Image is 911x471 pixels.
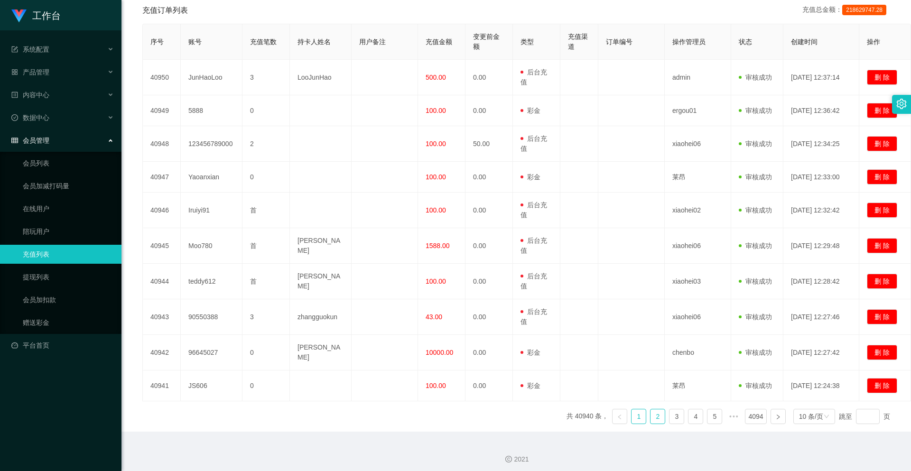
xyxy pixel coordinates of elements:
td: zhangguokun [290,299,352,335]
a: 提现列表 [23,268,114,286]
li: 共 40940 条， [567,409,609,424]
span: 充值渠道 [568,33,588,50]
button: 删 除 [867,136,897,151]
td: 40948 [143,126,181,162]
i: 图标: right [775,414,781,420]
a: 4 [688,409,703,424]
i: 图标: table [11,137,18,144]
span: 218629747.28 [842,5,886,15]
i: 图标: appstore-o [11,69,18,75]
td: 50.00 [465,126,513,162]
i: 图标: check-circle-o [11,114,18,121]
span: 43.00 [426,313,442,321]
a: 赠送彩金 [23,313,114,332]
td: Yaoanxian [181,162,242,193]
td: chenbo [665,335,731,370]
span: 创建时间 [791,38,818,46]
td: 0 [242,370,290,401]
td: 0 [242,335,290,370]
li: 4094 [745,409,766,424]
span: 系统配置 [11,46,49,53]
span: 订单编号 [606,38,632,46]
a: 4094 [745,409,766,424]
span: 彩金 [521,382,540,389]
td: 90550388 [181,299,242,335]
span: 100.00 [426,107,446,114]
td: 莱昂 [665,162,731,193]
h1: 工作台 [32,0,61,31]
a: 陪玩用户 [23,222,114,241]
li: 下一页 [771,409,786,424]
span: 100.00 [426,173,446,181]
td: 3 [242,299,290,335]
td: [DATE] 12:27:46 [783,299,859,335]
li: 5 [707,409,722,424]
td: 3 [242,60,290,95]
span: 后台充值 [521,308,547,325]
button: 删 除 [867,378,897,393]
a: 2 [651,409,665,424]
span: 1588.00 [426,242,450,249]
a: 图标: dashboard平台首页 [11,336,114,355]
td: 0.00 [465,228,513,264]
span: 100.00 [426,382,446,389]
span: 变更前金额 [473,33,500,50]
td: 首 [242,228,290,264]
a: 1 [632,409,646,424]
button: 删 除 [867,70,897,85]
span: 数据中心 [11,114,49,121]
span: 产品管理 [11,68,49,76]
span: 审核成功 [739,313,772,321]
td: JS606 [181,370,242,401]
td: ergou01 [665,95,731,126]
td: [DATE] 12:29:48 [783,228,859,264]
td: [PERSON_NAME] [290,228,352,264]
td: [DATE] 12:28:42 [783,264,859,299]
img: logo.9652507e.png [11,9,27,23]
i: 图标: copyright [505,456,512,462]
span: 审核成功 [739,382,772,389]
span: 持卡人姓名 [297,38,331,46]
span: 充值金额 [426,38,452,46]
span: 100.00 [426,140,446,148]
a: 会员加减打码量 [23,176,114,195]
li: 2 [650,409,665,424]
a: 在线用户 [23,199,114,218]
td: 40943 [143,299,181,335]
td: 96645027 [181,335,242,370]
span: 用户备注 [359,38,386,46]
span: 10000.00 [426,349,453,356]
span: 审核成功 [739,277,772,285]
td: 首 [242,264,290,299]
td: Iruiyi91 [181,193,242,228]
td: [DATE] 12:33:00 [783,162,859,193]
td: 40941 [143,370,181,401]
button: 删 除 [867,103,897,118]
td: 0.00 [465,335,513,370]
span: 彩金 [521,173,540,181]
span: 100.00 [426,277,446,285]
td: [PERSON_NAME] [290,264,352,299]
div: 跳至 页 [839,409,890,424]
li: 1 [631,409,646,424]
li: 向后 5 页 [726,409,741,424]
i: 图标: profile [11,92,18,98]
td: [DATE] 12:34:25 [783,126,859,162]
span: 审核成功 [739,349,772,356]
td: 0.00 [465,264,513,299]
span: 类型 [521,38,534,46]
span: 100.00 [426,206,446,214]
td: 0.00 [465,193,513,228]
span: 后台充值 [521,272,547,290]
span: 审核成功 [739,107,772,114]
li: 4 [688,409,703,424]
td: 40944 [143,264,181,299]
td: 0 [242,162,290,193]
span: 状态 [739,38,752,46]
span: 审核成功 [739,242,772,249]
a: 会员加扣款 [23,290,114,309]
i: 图标: setting [896,99,907,109]
td: 40946 [143,193,181,228]
button: 删 除 [867,309,897,324]
td: 40942 [143,335,181,370]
